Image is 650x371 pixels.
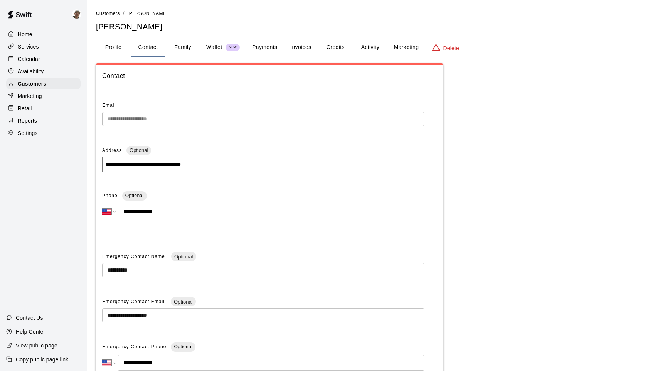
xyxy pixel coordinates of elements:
button: Profile [96,38,131,57]
a: Reports [6,115,81,126]
p: Availability [18,67,44,75]
a: Availability [6,66,81,77]
p: Marketing [18,92,42,100]
p: Home [18,30,32,38]
p: Calendar [18,55,40,63]
span: Emergency Contact Email [102,299,166,304]
span: Optional [171,299,195,305]
span: Emergency Contact Name [102,254,167,259]
button: Invoices [283,38,318,57]
p: Contact Us [16,314,43,322]
nav: breadcrumb [96,9,641,18]
span: Customers [96,11,120,16]
p: Help Center [16,328,45,336]
button: Payments [246,38,283,57]
a: Retail [6,103,81,114]
p: Reports [18,117,37,125]
a: Customers [6,78,81,89]
button: Family [165,38,200,57]
h5: [PERSON_NAME] [96,22,641,32]
p: Customers [18,80,46,88]
span: [PERSON_NAME] [128,11,168,16]
div: basic tabs example [96,38,641,57]
a: Calendar [6,53,81,65]
span: Address [102,148,122,153]
p: Copy public page link [16,356,68,363]
div: Patrick Moraw [71,6,87,22]
span: Optional [126,147,151,153]
a: Customers [96,10,120,16]
button: Contact [131,38,165,57]
p: Wallet [206,43,222,51]
span: Optional [171,254,196,260]
a: Home [6,29,81,40]
button: Marketing [387,38,425,57]
p: Services [18,43,39,51]
span: Email [102,103,116,108]
span: New [226,45,240,50]
a: Settings [6,127,81,139]
span: Phone [102,190,118,202]
p: Retail [18,105,32,112]
a: Marketing [6,90,81,102]
p: View public page [16,342,57,349]
li: / [123,9,125,17]
img: Patrick Moraw [72,9,81,19]
p: Delete [443,44,459,52]
button: Activity [353,38,387,57]
span: Emergency Contact Phone [102,341,166,353]
p: Settings [18,129,38,137]
button: Credits [318,38,353,57]
div: The email of an existing customer can only be changed by the customer themselves at https://book.... [102,112,424,126]
span: Optional [125,193,144,198]
a: Services [6,41,81,52]
span: Optional [174,344,192,349]
span: Contact [102,71,437,81]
